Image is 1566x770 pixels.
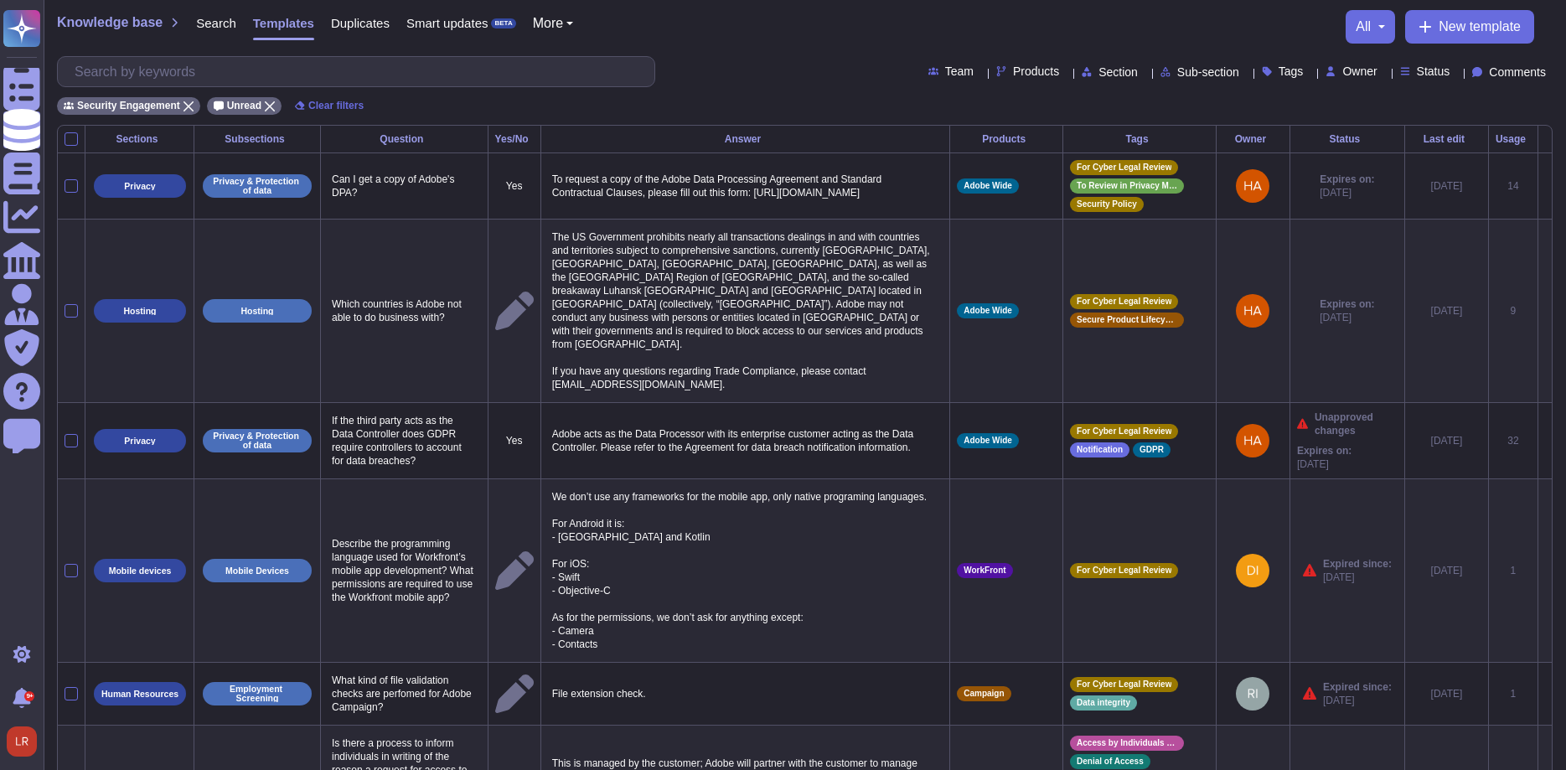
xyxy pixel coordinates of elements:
[92,134,187,144] div: Sections
[964,182,1012,190] span: Adobe Wide
[1236,677,1269,711] img: user
[1013,65,1059,77] span: Products
[3,723,49,760] button: user
[201,134,313,144] div: Subsections
[1077,200,1137,209] span: Security Policy
[964,566,1005,575] span: WorkFront
[1412,304,1481,318] div: [DATE]
[1077,297,1171,306] span: For Cyber Legal Review
[1496,687,1531,700] div: 1
[225,566,289,576] p: Mobile Devices
[1236,424,1269,457] img: user
[1323,680,1392,694] span: Expired since:
[1077,316,1177,324] span: Secure Product Lifecycle Standard
[1412,564,1481,577] div: [DATE]
[548,226,943,395] p: The US Government prohibits nearly all transactions dealings in and with countries and territorie...
[1320,173,1374,186] span: Expires on:
[1412,179,1481,193] div: [DATE]
[1236,169,1269,203] img: user
[328,533,481,608] p: Describe the programming language used for Workfront’s mobile app development? What permissions a...
[328,134,481,144] div: Question
[1140,446,1164,454] span: GDPR
[548,423,943,458] p: Adobe acts as the Data Processor with its enterprise customer acting as the Data Controller. Plea...
[1320,186,1374,199] span: [DATE]
[1323,571,1392,584] span: [DATE]
[1496,434,1531,447] div: 32
[406,17,488,29] span: Smart updates
[1412,134,1481,144] div: Last edit
[1236,294,1269,328] img: user
[1077,427,1171,436] span: For Cyber Legal Review
[1236,554,1269,587] img: user
[548,486,943,655] p: We don’t use any frameworks for the mobile app, only native programing languages. For Android it ...
[1098,66,1138,78] span: Section
[124,437,155,446] p: Privacy
[1077,739,1177,747] span: Access by Individuals to their Personal Information
[328,410,481,472] p: If the third party acts as the Data Controller does GDPR require controllers to account for data ...
[209,685,306,702] p: Employment Screening
[123,307,156,316] p: Hosting
[1356,20,1385,34] button: all
[1223,134,1283,144] div: Owner
[1070,134,1209,144] div: Tags
[227,101,261,111] span: Unread
[66,57,654,86] input: Search by keywords
[24,691,34,701] div: 9+
[328,669,481,718] p: What kind of file validation checks are perfomed for Adobe Campaign?
[1320,311,1374,324] span: [DATE]
[495,179,534,193] p: Yes
[209,432,306,449] p: Privacy & Protection of data
[1077,680,1171,689] span: For Cyber Legal Review
[1279,65,1304,77] span: Tags
[1356,20,1371,34] span: all
[1489,66,1546,78] span: Comments
[77,101,180,111] span: Security Engagement
[1077,757,1144,766] span: Denial of Access
[328,168,481,204] p: Can I get a copy of Adobe's DPA?
[495,134,534,144] div: Yes/No
[964,690,1004,698] span: Campaign
[548,134,943,144] div: Answer
[533,17,563,30] span: More
[1496,304,1531,318] div: 9
[1496,134,1531,144] div: Usage
[308,101,364,111] span: Clear filters
[1342,65,1377,77] span: Owner
[495,434,534,447] p: Yes
[957,134,1056,144] div: Products
[209,177,306,194] p: Privacy & Protection of data
[1320,297,1374,311] span: Expires on:
[196,17,236,29] span: Search
[1177,66,1239,78] span: Sub-section
[964,437,1012,445] span: Adobe Wide
[331,17,390,29] span: Duplicates
[1077,699,1130,707] span: Data integrity
[124,182,155,191] p: Privacy
[533,17,574,30] button: More
[1077,446,1123,454] span: Notification
[1412,687,1481,700] div: [DATE]
[945,65,974,77] span: Team
[109,566,172,576] p: Mobile devices
[1405,10,1534,44] button: New template
[1439,20,1521,34] span: New template
[548,168,943,204] p: To request a copy of the Adobe Data Processing Agreement and Standard Contractual Clauses, please...
[1077,182,1177,190] span: To Review in Privacy Meeting
[1297,134,1398,144] div: Status
[1496,179,1531,193] div: 14
[7,726,37,757] img: user
[101,690,178,699] p: Human Resources
[57,16,163,29] span: Knowledge base
[1323,694,1392,707] span: [DATE]
[964,307,1012,315] span: Adobe Wide
[1412,434,1481,447] div: [DATE]
[548,683,943,705] p: File extension check.
[1297,457,1352,471] span: [DATE]
[240,307,273,316] p: Hosting
[1496,564,1531,577] div: 1
[1077,163,1171,172] span: For Cyber Legal Review
[1077,566,1171,575] span: For Cyber Legal Review
[1315,411,1398,437] span: Unapproved changes
[1323,557,1392,571] span: Expired since:
[491,18,515,28] div: BETA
